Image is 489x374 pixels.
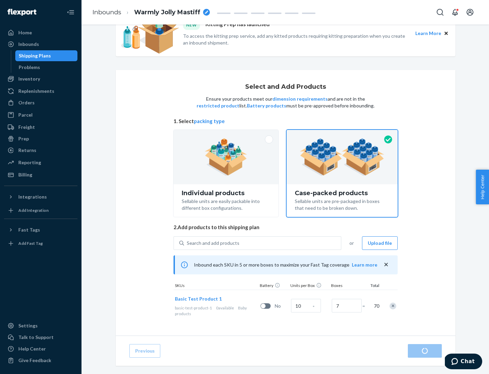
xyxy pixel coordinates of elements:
div: Problems [19,64,40,71]
div: Prep [18,135,29,142]
div: Inbound each SKU in 5 or more boxes to maximize your Fast Tag coverage [174,255,398,274]
span: Basic Test Product 1 [175,296,222,302]
div: Sellable units are pre-packaged in boxes that need to be broken down. [295,197,390,211]
p: Kitting Prep has launched [205,20,270,30]
button: Fast Tags [4,224,77,235]
div: Case-packed products [295,190,390,197]
a: Inventory [4,73,77,84]
div: Add Integration [18,207,49,213]
button: Give Feedback [4,355,77,366]
div: Remove Item [390,303,396,309]
button: Talk to Support [4,332,77,343]
iframe: Opens a widget where you can chat to one of our agents [445,354,482,371]
a: Parcel [4,109,77,120]
button: Learn more [352,261,377,268]
button: restricted product [197,102,239,109]
img: case-pack.59cecea509d18c883b923b81aeac6d0b.png [300,138,384,176]
a: Shipping Plans [15,50,78,61]
a: Problems [15,62,78,73]
div: Battery [258,283,289,290]
div: Orders [18,99,35,106]
a: Inbounds [92,8,121,16]
button: Close Navigation [64,5,77,19]
a: Orders [4,97,77,108]
a: Help Center [4,343,77,354]
img: Flexport logo [7,9,36,16]
div: Settings [18,322,38,329]
span: basic-test-product-1 [175,305,212,310]
span: No [275,303,288,309]
div: Units per Box [289,283,330,290]
button: Help Center [476,170,489,204]
button: close [383,261,390,268]
div: Replenishments [18,88,54,95]
a: Add Integration [4,205,77,216]
ol: breadcrumbs [87,2,215,22]
button: packing type [194,118,225,125]
div: Inventory [18,75,40,82]
div: Home [18,29,32,36]
button: Open Search Box [433,5,447,19]
span: Warmly Jolly Mastiff [134,8,200,17]
div: Inbounds [18,41,39,48]
button: Upload file [362,236,398,250]
span: or [349,240,354,247]
div: Reporting [18,159,41,166]
button: Battery products [247,102,286,109]
div: Help Center [18,345,46,352]
a: Settings [4,320,77,331]
div: Individual products [182,190,270,197]
a: Prep [4,133,77,144]
a: Reporting [4,157,77,168]
a: Home [4,27,77,38]
a: Returns [4,145,77,156]
div: Returns [18,147,36,154]
a: Inbounds [4,39,77,50]
button: Integrations [4,191,77,202]
span: 0 available [216,305,234,310]
input: Case Quantity [291,299,321,312]
img: individual-pack.facf35554cb0f1810c75b2bd6df2d64e.png [205,138,247,176]
h1: Select and Add Products [245,84,326,90]
div: Parcel [18,112,33,118]
a: Add Fast Tag [4,238,77,249]
div: Give Feedback [18,357,51,364]
span: 2. Add products to this shipping plan [174,224,398,231]
div: NEW [183,20,200,30]
div: Add Fast Tag [18,240,43,246]
div: Fast Tags [18,226,40,233]
button: dimension requirements [272,96,328,102]
span: 1. Select [174,118,398,125]
div: Sellable units are easily packable into different box configurations. [182,197,270,211]
div: Boxes [330,283,364,290]
p: Ensure your products meet our and are not in the list. must be pre-approved before inbounding. [196,96,375,109]
button: Basic Test Product 1 [175,295,222,302]
div: Shipping Plans [19,52,51,59]
input: Number of boxes [332,299,362,312]
div: Integrations [18,193,47,200]
button: Previous [129,344,160,358]
div: Total [364,283,381,290]
div: Freight [18,124,35,131]
button: Open notifications [448,5,462,19]
div: Talk to Support [18,334,54,341]
div: SKUs [174,283,258,290]
div: Search and add products [187,240,239,247]
a: Billing [4,169,77,180]
a: Freight [4,122,77,133]
span: = [362,303,369,309]
span: 70 [373,303,379,309]
button: Close [442,30,450,37]
div: Baby products [175,305,258,317]
button: Learn More [415,30,441,37]
p: To access the kitting prep service, add any kitted products requiring kitting preparation when yo... [183,33,409,46]
a: Replenishments [4,86,77,97]
div: Billing [18,171,32,178]
button: Open account menu [463,5,477,19]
